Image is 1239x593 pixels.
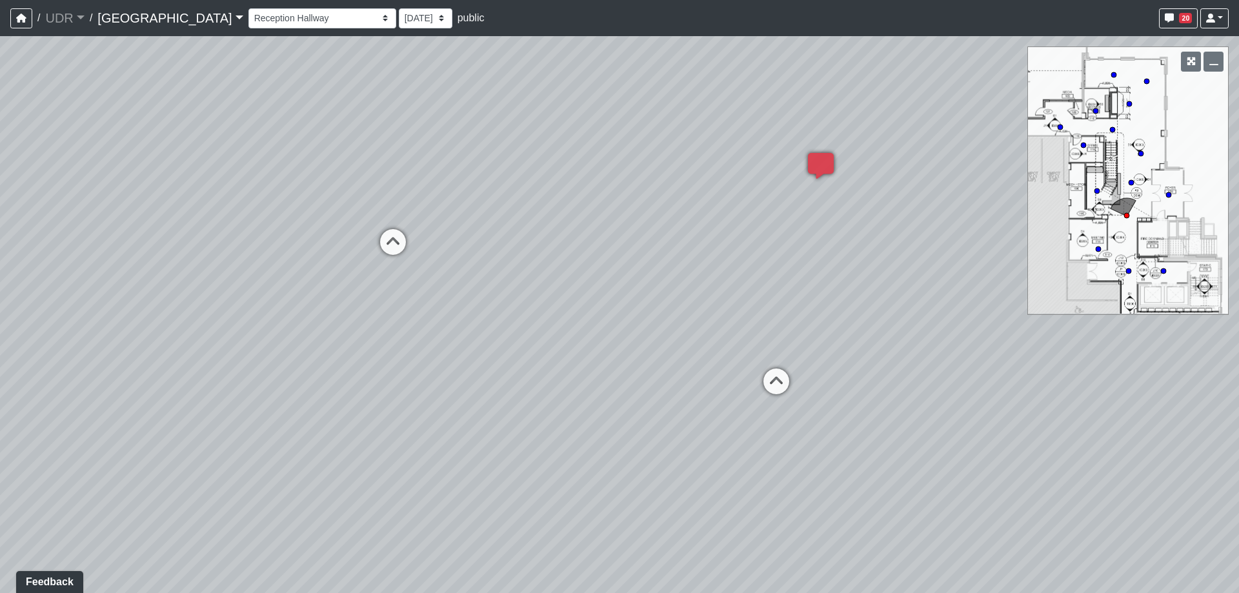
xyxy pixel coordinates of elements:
[1179,13,1192,23] span: 20
[32,5,45,31] span: /
[97,5,243,31] a: [GEOGRAPHIC_DATA]
[45,5,84,31] a: UDR
[85,5,97,31] span: /
[458,12,485,23] span: public
[1159,8,1198,28] button: 20
[10,567,86,593] iframe: Ybug feedback widget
